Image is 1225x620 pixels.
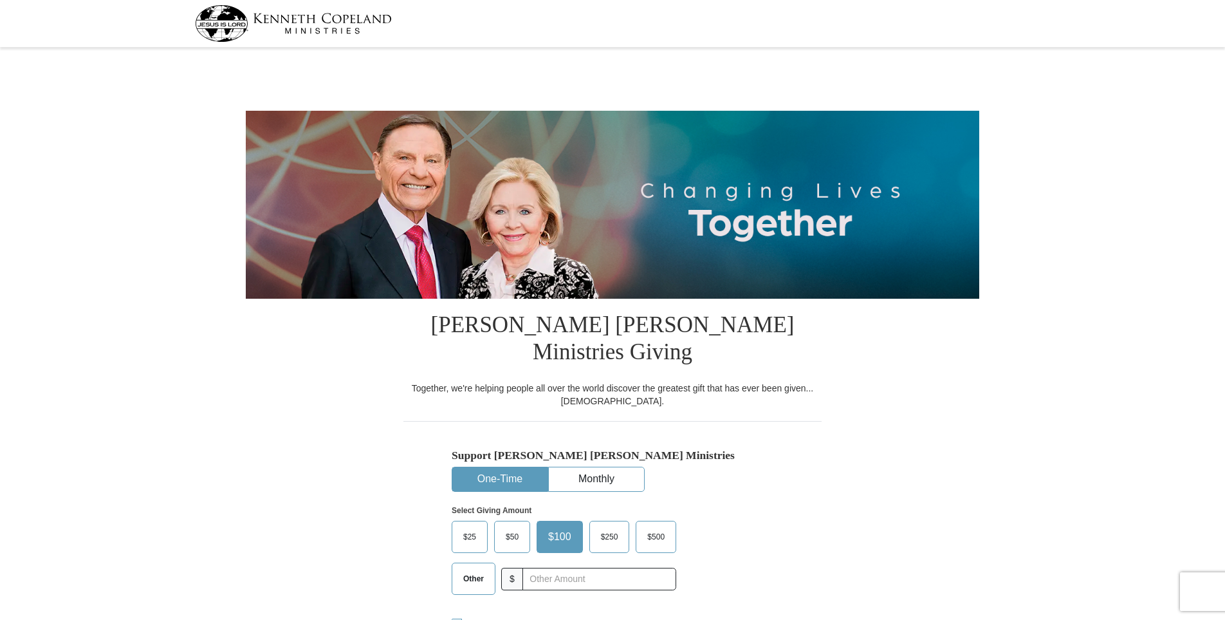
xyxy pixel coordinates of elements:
[195,5,392,42] img: kcm-header-logo.svg
[501,568,523,590] span: $
[452,467,548,491] button: One-Time
[452,449,773,462] h5: Support [PERSON_NAME] [PERSON_NAME] Ministries
[499,527,525,547] span: $50
[542,527,578,547] span: $100
[457,527,483,547] span: $25
[403,299,822,382] h1: [PERSON_NAME] [PERSON_NAME] Ministries Giving
[549,467,644,491] button: Monthly
[522,568,676,590] input: Other Amount
[594,527,625,547] span: $250
[403,382,822,408] div: Together, we're helping people all over the world discover the greatest gift that has ever been g...
[457,569,490,588] span: Other
[452,506,531,515] strong: Select Giving Amount
[641,527,671,547] span: $500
